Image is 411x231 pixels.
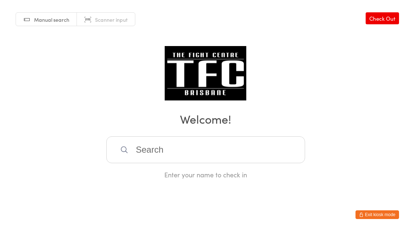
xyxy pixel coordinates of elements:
input: Search [106,136,305,163]
span: Manual search [34,16,69,23]
img: The Fight Centre Brisbane [165,46,246,100]
div: Enter your name to check in [106,170,305,179]
span: Scanner input [95,16,128,23]
h2: Welcome! [7,111,404,127]
button: Exit kiosk mode [355,210,399,219]
a: Check Out [366,12,399,24]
